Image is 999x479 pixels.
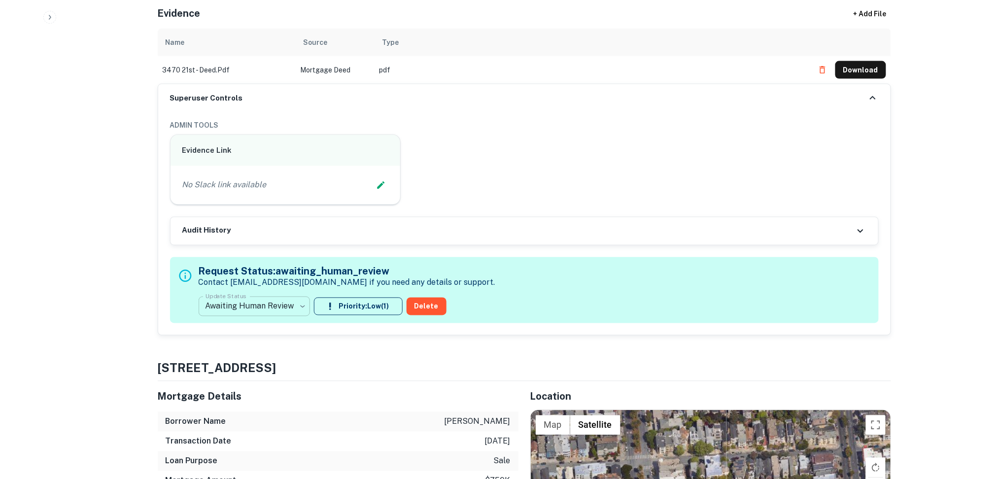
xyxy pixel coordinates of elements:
[166,416,226,428] h6: Borrower Name
[835,61,886,79] button: Download
[866,458,886,478] button: Rotate map clockwise
[814,62,831,78] button: Delete file
[170,120,879,131] h6: ADMIN TOOLS
[375,56,809,84] td: pdf
[382,36,399,48] div: Type
[158,56,296,84] td: 3470 21st - deed.pdf
[158,29,296,56] th: Name
[314,298,403,315] button: Priority:Low(1)
[199,293,310,320] div: Awaiting Human Review
[158,389,518,404] h5: Mortgage Details
[536,415,570,435] button: Show street map
[199,277,495,289] p: Contact [EMAIL_ADDRESS][DOMAIN_NAME] if you need any details or support.
[199,264,495,279] h5: Request Status: awaiting_human_review
[296,56,375,84] td: Mortgage Deed
[182,145,389,156] h6: Evidence Link
[182,179,267,191] p: No Slack link available
[170,93,243,104] h6: Superuser Controls
[182,225,231,237] h6: Audit History
[158,6,201,21] h5: Evidence
[866,415,886,435] button: Toggle fullscreen view
[836,5,905,23] div: + Add File
[206,292,246,301] label: Update Status
[166,455,218,467] h6: Loan Purpose
[374,178,388,193] button: Edit Slack Link
[158,29,891,84] div: scrollable content
[375,29,809,56] th: Type
[570,415,620,435] button: Show satellite imagery
[166,436,232,447] h6: Transaction Date
[530,389,891,404] h5: Location
[304,36,328,48] div: Source
[950,400,999,447] iframe: Chat Widget
[296,29,375,56] th: Source
[445,416,511,428] p: [PERSON_NAME]
[166,36,185,48] div: Name
[494,455,511,467] p: sale
[158,359,891,377] h4: [STREET_ADDRESS]
[407,298,447,315] button: Delete
[485,436,511,447] p: [DATE]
